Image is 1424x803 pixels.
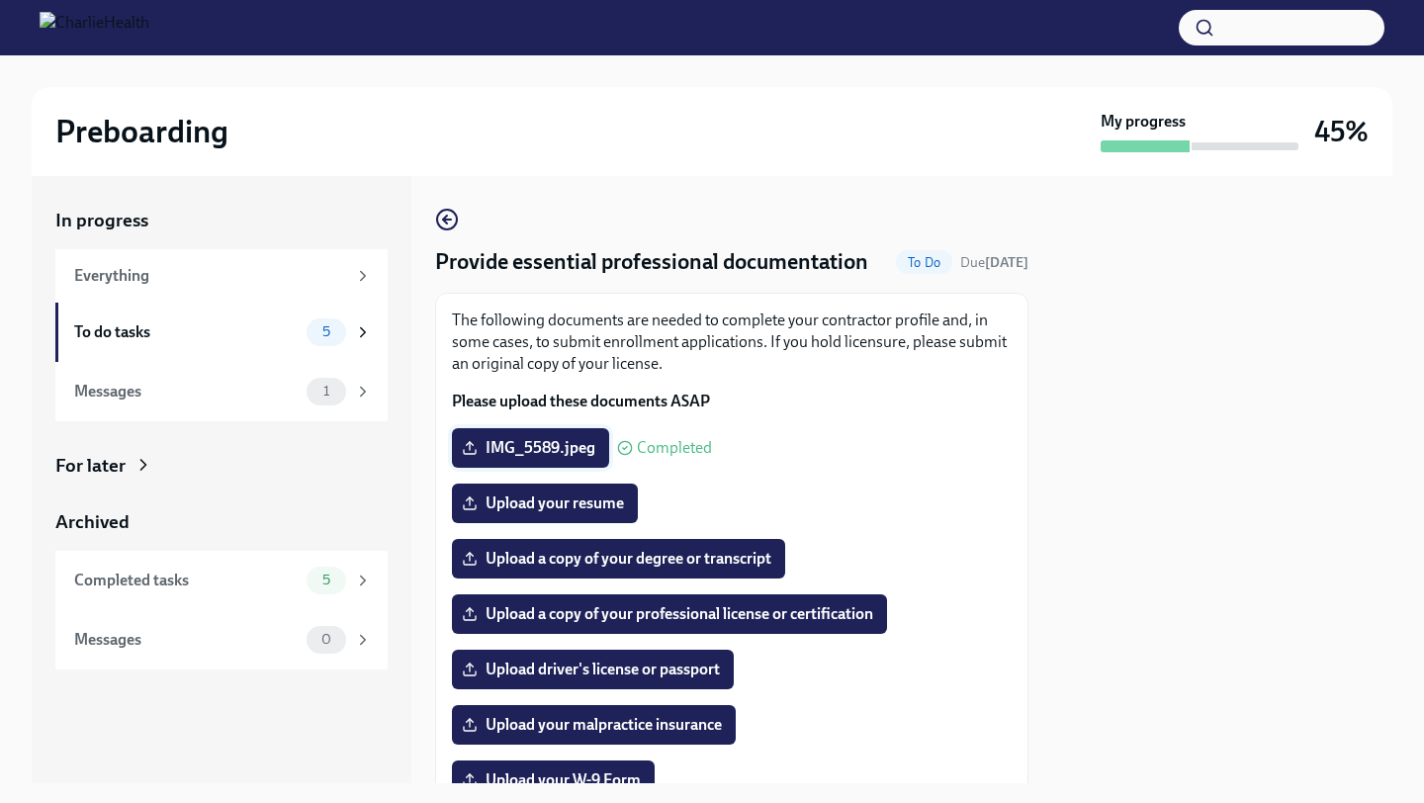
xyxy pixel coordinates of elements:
[452,484,638,523] label: Upload your resume
[1314,114,1369,149] h3: 45%
[637,440,712,456] span: Completed
[55,453,388,479] a: For later
[55,362,388,421] a: Messages1
[960,254,1028,271] span: Due
[466,493,624,513] span: Upload your resume
[55,453,126,479] div: For later
[452,594,887,634] label: Upload a copy of your professional license or certification
[435,247,868,277] h4: Provide essential professional documentation
[40,12,149,44] img: CharlieHealth
[466,715,722,735] span: Upload your malpractice insurance
[74,381,299,402] div: Messages
[452,705,736,745] label: Upload your malpractice insurance
[74,570,299,591] div: Completed tasks
[960,253,1028,272] span: August 23rd, 2025 09:00
[452,760,655,800] label: Upload your W-9 Form
[55,249,388,303] a: Everything
[466,604,873,624] span: Upload a copy of your professional license or certification
[55,303,388,362] a: To do tasks5
[452,392,710,410] strong: Please upload these documents ASAP
[452,428,609,468] label: IMG_5589.jpeg
[74,321,299,343] div: To do tasks
[311,384,341,399] span: 1
[466,770,641,790] span: Upload your W-9 Form
[452,650,734,689] label: Upload driver's license or passport
[55,509,388,535] a: Archived
[466,438,595,458] span: IMG_5589.jpeg
[55,610,388,669] a: Messages0
[466,660,720,679] span: Upload driver's license or passport
[1101,111,1186,133] strong: My progress
[452,310,1012,375] p: The following documents are needed to complete your contractor profile and, in some cases, to sub...
[466,549,771,569] span: Upload a copy of your degree or transcript
[452,539,785,579] label: Upload a copy of your degree or transcript
[896,255,952,270] span: To Do
[55,208,388,233] a: In progress
[55,112,228,151] h2: Preboarding
[311,324,342,339] span: 5
[985,254,1028,271] strong: [DATE]
[74,265,346,287] div: Everything
[311,573,342,587] span: 5
[74,629,299,651] div: Messages
[55,551,388,610] a: Completed tasks5
[310,632,343,647] span: 0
